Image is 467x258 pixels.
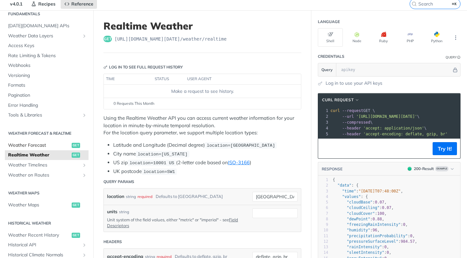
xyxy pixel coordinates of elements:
div: 2 [318,183,328,188]
button: 200200-ResultExample [404,166,457,172]
span: [DATE][DOMAIN_NAME] APIs [8,23,87,29]
div: 5 [318,131,329,137]
span: : , [333,250,391,255]
span: "[DATE]T07:48:00Z" [359,189,401,193]
h2: Fundamentals [5,11,89,17]
label: location [107,192,124,201]
span: 96 [373,228,377,232]
span: : , [333,217,384,221]
span: Error Handling [8,102,87,109]
span: 200 [408,167,412,171]
span: Weather Maps [8,202,70,208]
button: Try It! [433,142,457,155]
span: : , [333,200,387,204]
span: Weather Recent History [8,232,70,239]
span: \ [330,114,420,119]
span: get [103,36,112,42]
kbd: ⌘K [450,1,459,7]
span: 0 Requests This Month [114,101,154,106]
span: --compressed [342,120,370,125]
a: Weather Recent Historyget [5,230,89,240]
button: Show subpages for Weather Data Layers [82,33,87,39]
button: Show subpages for Weather on Routes [82,173,87,178]
li: Latitude and Longitude (Decimal degree) [113,141,301,149]
li: UK postcode [113,168,301,175]
button: Shell [318,28,343,47]
div: 9 [318,222,328,227]
a: Weather Forecastget [5,141,89,150]
span: "precipitationProbability" [347,234,408,238]
div: string [126,192,136,201]
th: status [152,74,185,84]
span: Query [321,67,333,73]
span: Versioning [8,72,87,79]
span: \ [330,126,426,130]
div: 1 [318,177,328,183]
div: 6 [318,205,328,211]
span: : , [333,245,389,249]
button: RESPONSE [321,166,343,172]
span: GET \ [330,108,375,113]
span: 'accept-encoding: deflate, gzip, br' [363,132,448,136]
li: US zip (2-letter code based on ) [113,159,301,166]
span: "sleetIntensity" [347,250,384,255]
span: : , [333,239,417,244]
span: https://api.tomorrow.io/v4/weather/realtime [114,36,227,42]
svg: Key [103,65,107,69]
th: time [104,74,152,84]
span: --url [342,114,354,119]
div: 12 [318,239,328,244]
span: --header [342,132,361,136]
span: "values" [342,194,361,199]
h2: Weather Maps [5,190,89,196]
a: Access Keys [5,41,89,51]
span: Historical API [8,242,80,248]
button: More Languages [451,33,461,43]
a: Tools & LibrariesShow subpages for Tools & Libraries [5,110,89,120]
h2: Historical Weather [5,220,89,226]
span: Tools & Libraries [8,112,80,118]
span: { [333,178,335,182]
span: "rainIntensity" [347,245,382,249]
div: Query [446,55,457,60]
svg: Search [412,1,417,6]
a: Error Handling [5,101,89,110]
li: City name [113,150,301,158]
span: Recipes [38,1,55,7]
div: 13 [318,244,328,250]
span: 0 [387,250,389,255]
div: Credentials [318,54,344,59]
button: Query [318,63,336,76]
div: Log in to see full request history [103,64,183,70]
span: Realtime Weather [8,152,70,158]
button: Ruby [371,28,396,47]
i: Information [457,56,461,59]
span: : , [333,211,387,216]
div: 2 [318,114,329,119]
span: Weather Forecast [8,142,70,149]
span: Pagination [8,92,87,99]
a: Log in to use your API keys [326,80,382,87]
div: 8 [318,216,328,222]
h2: Weather Forecast & realtime [5,130,89,136]
span: 0.07 [375,200,384,204]
span: 0.07 [382,205,391,210]
input: apikey [338,63,452,76]
button: Copy to clipboard [321,144,330,154]
span: get [72,153,80,158]
div: string [119,209,129,215]
a: Weather Data LayersShow subpages for Weather Data Layers [5,31,89,41]
span: : { [333,194,368,199]
span: "cloudCeiling" [347,205,379,210]
span: location=[US_STATE] [138,152,187,157]
span: Weather on Routes [8,172,80,178]
span: Access Keys [8,43,87,49]
span: 0.88 [373,217,382,221]
span: 100 [377,211,384,216]
span: "cloudBase" [347,200,372,204]
a: Field Descriptors [107,217,238,228]
span: 984.57 [401,239,415,244]
span: cURL Request [322,97,353,103]
button: Show subpages for Historical Climate Normals [82,252,87,258]
p: Unit system of the field values, either "metric" or "imperial" - see [107,217,243,228]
